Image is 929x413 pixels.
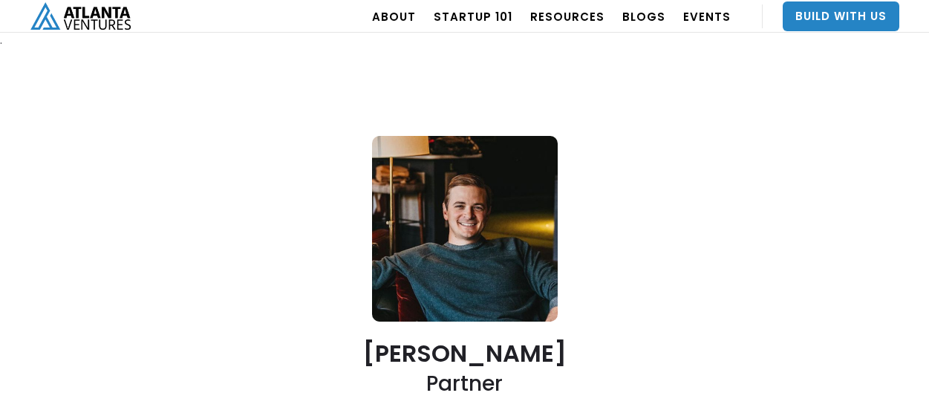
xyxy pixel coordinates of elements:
h2: [PERSON_NAME] [363,340,567,366]
a: Build With Us [783,1,899,31]
h2: Partner [426,370,503,397]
